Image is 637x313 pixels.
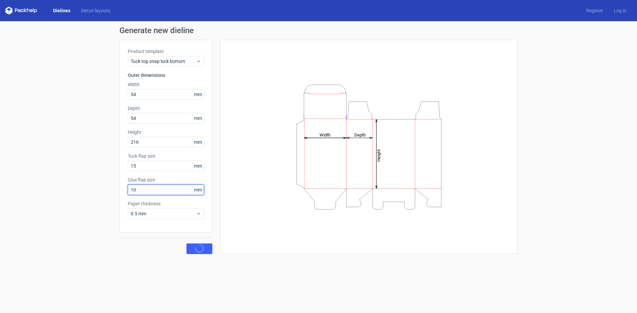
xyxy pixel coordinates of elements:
span: mm [192,161,204,171]
span: mm [192,185,204,195]
a: Register [581,7,608,14]
a: Dielines [48,7,76,14]
label: Tuck flap size [128,153,204,159]
span: mm [192,89,204,99]
tspan: Width [319,132,330,137]
label: Width [128,81,204,88]
h1: Generate new dieline [119,26,518,34]
label: Glue flap size [128,177,204,183]
tspan: Depth [354,132,366,137]
span: mm [192,113,204,123]
label: Depth [128,105,204,112]
span: 0.5 mm [131,210,196,217]
span: mm [192,137,204,147]
label: Product template [128,48,204,55]
a: Log in [608,7,632,14]
h3: Outer dimensions [128,72,204,78]
tspan: Height [376,149,381,161]
a: Diecut layouts [76,7,115,14]
label: Height [128,129,204,135]
label: Paper thickness [128,200,204,207]
span: Tuck top snap lock bottom [131,58,196,65]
